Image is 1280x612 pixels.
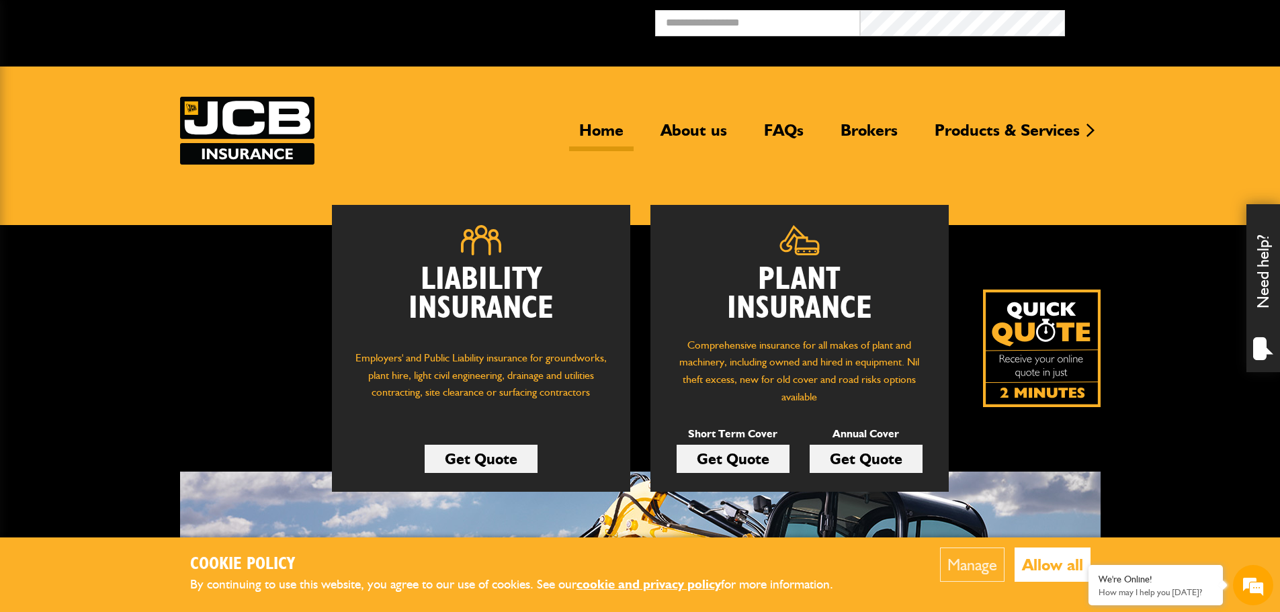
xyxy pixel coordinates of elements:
[810,425,923,443] p: Annual Cover
[1246,204,1280,372] div: Need help?
[754,120,814,151] a: FAQs
[352,265,610,337] h2: Liability Insurance
[352,349,610,414] p: Employers' and Public Liability insurance for groundworks, plant hire, light civil engineering, d...
[425,445,538,473] a: Get Quote
[577,576,721,592] a: cookie and privacy policy
[983,290,1101,407] a: Get your insurance quote isn just 2-minutes
[677,425,790,443] p: Short Term Cover
[671,265,929,323] h2: Plant Insurance
[671,337,929,405] p: Comprehensive insurance for all makes of plant and machinery, including owned and hired in equipm...
[180,97,314,165] img: JCB Insurance Services logo
[810,445,923,473] a: Get Quote
[677,445,790,473] a: Get Quote
[190,574,855,595] p: By continuing to use this website, you agree to our use of cookies. See our for more information.
[1015,548,1091,582] button: Allow all
[569,120,634,151] a: Home
[190,554,855,575] h2: Cookie Policy
[1065,10,1270,31] button: Broker Login
[983,290,1101,407] img: Quick Quote
[940,548,1005,582] button: Manage
[650,120,737,151] a: About us
[925,120,1090,151] a: Products & Services
[1099,587,1213,597] p: How may I help you today?
[180,97,314,165] a: JCB Insurance Services
[830,120,908,151] a: Brokers
[1099,574,1213,585] div: We're Online!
